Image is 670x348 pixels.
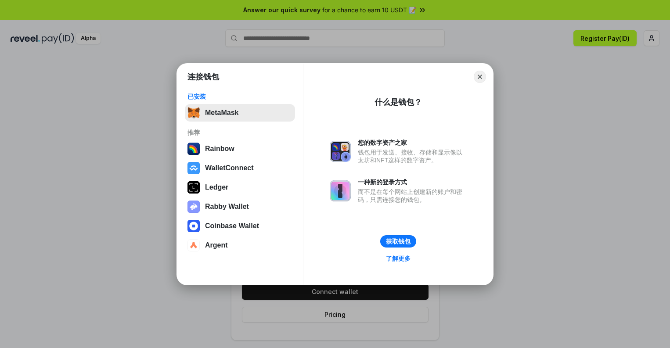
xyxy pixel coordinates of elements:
div: 什么是钱包？ [375,97,422,108]
h1: 连接钱包 [187,72,219,82]
button: Ledger [185,179,295,196]
div: 已安装 [187,93,292,100]
div: Coinbase Wallet [205,222,259,230]
button: WalletConnect [185,159,295,177]
div: 获取钱包 [386,237,411,245]
div: Rabby Wallet [205,203,249,211]
div: Argent [205,241,228,249]
button: Rabby Wallet [185,198,295,215]
div: MetaMask [205,109,238,117]
div: Rainbow [205,145,234,153]
img: svg+xml,%3Csvg%20fill%3D%22none%22%20height%3D%2233%22%20viewBox%3D%220%200%2035%2033%22%20width%... [187,107,200,119]
div: 您的数字资产之家 [358,139,467,147]
div: 而不是在每个网站上创建新的账户和密码，只需连接您的钱包。 [358,188,467,204]
div: 一种新的登录方式 [358,178,467,186]
div: 钱包用于发送、接收、存储和显示像以太坊和NFT这样的数字资产。 [358,148,467,164]
img: svg+xml,%3Csvg%20xmlns%3D%22http%3A%2F%2Fwww.w3.org%2F2000%2Fsvg%22%20fill%3D%22none%22%20viewBox... [330,180,351,201]
button: Argent [185,237,295,254]
img: svg+xml,%3Csvg%20xmlns%3D%22http%3A%2F%2Fwww.w3.org%2F2000%2Fsvg%22%20width%3D%2228%22%20height%3... [187,181,200,194]
button: MetaMask [185,104,295,122]
img: svg+xml,%3Csvg%20width%3D%2228%22%20height%3D%2228%22%20viewBox%3D%220%200%2028%2028%22%20fill%3D... [187,239,200,251]
img: svg+xml,%3Csvg%20width%3D%2228%22%20height%3D%2228%22%20viewBox%3D%220%200%2028%2028%22%20fill%3D... [187,220,200,232]
div: Ledger [205,183,228,191]
div: WalletConnect [205,164,254,172]
a: 了解更多 [381,253,416,264]
div: 推荐 [187,129,292,136]
button: 获取钱包 [380,235,416,248]
img: svg+xml,%3Csvg%20width%3D%22120%22%20height%3D%22120%22%20viewBox%3D%220%200%20120%20120%22%20fil... [187,143,200,155]
button: Rainbow [185,140,295,158]
img: svg+xml,%3Csvg%20width%3D%2228%22%20height%3D%2228%22%20viewBox%3D%220%200%2028%2028%22%20fill%3D... [187,162,200,174]
button: Close [474,71,486,83]
img: svg+xml,%3Csvg%20xmlns%3D%22http%3A%2F%2Fwww.w3.org%2F2000%2Fsvg%22%20fill%3D%22none%22%20viewBox... [330,141,351,162]
div: 了解更多 [386,255,411,262]
button: Coinbase Wallet [185,217,295,235]
img: svg+xml,%3Csvg%20xmlns%3D%22http%3A%2F%2Fwww.w3.org%2F2000%2Fsvg%22%20fill%3D%22none%22%20viewBox... [187,201,200,213]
